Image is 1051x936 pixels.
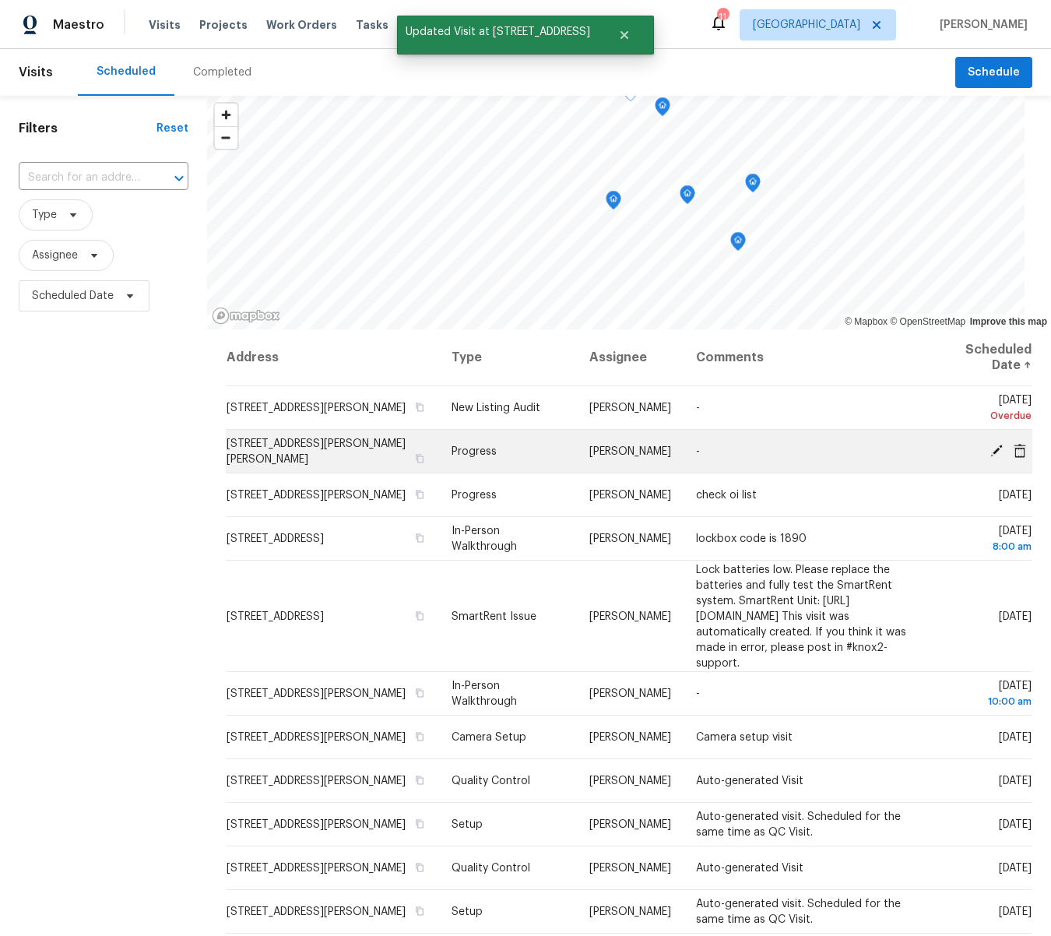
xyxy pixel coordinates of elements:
[999,819,1032,830] span: [DATE]
[606,191,621,215] div: Map marker
[999,906,1032,917] span: [DATE]
[452,863,530,874] span: Quality Control
[696,688,700,699] span: -
[227,490,406,501] span: [STREET_ADDRESS][PERSON_NAME]
[938,694,1032,709] div: 10:00 am
[577,329,684,386] th: Assignee
[589,906,671,917] span: [PERSON_NAME]
[212,307,280,325] a: Mapbox homepage
[890,316,965,327] a: OpenStreetMap
[32,288,114,304] span: Scheduled Date
[970,316,1047,327] a: Improve this map
[999,732,1032,743] span: [DATE]
[968,63,1020,83] span: Schedule
[97,64,156,79] div: Scheduled
[589,863,671,874] span: [PERSON_NAME]
[845,316,888,327] a: Mapbox
[589,732,671,743] span: [PERSON_NAME]
[696,564,906,668] span: Lock batteries low. Please replace the batteries and fully test the SmartRent system. SmartRent U...
[599,19,650,51] button: Close
[1008,443,1032,457] span: Cancel
[589,688,671,699] span: [PERSON_NAME]
[413,608,427,622] button: Copy Address
[933,17,1028,33] span: [PERSON_NAME]
[589,490,671,501] span: [PERSON_NAME]
[938,681,1032,709] span: [DATE]
[156,121,188,136] div: Reset
[397,16,599,48] span: Updated Visit at [STREET_ADDRESS]
[589,819,671,830] span: [PERSON_NAME]
[680,185,695,209] div: Map marker
[439,329,577,386] th: Type
[227,863,406,874] span: [STREET_ADDRESS][PERSON_NAME]
[955,57,1032,89] button: Schedule
[589,533,671,544] span: [PERSON_NAME]
[19,166,145,190] input: Search for an address...
[227,819,406,830] span: [STREET_ADDRESS][PERSON_NAME]
[266,17,337,33] span: Work Orders
[745,174,761,198] div: Map marker
[227,403,406,413] span: [STREET_ADDRESS][PERSON_NAME]
[589,776,671,786] span: [PERSON_NAME]
[452,819,483,830] span: Setup
[452,732,526,743] span: Camera Setup
[413,531,427,545] button: Copy Address
[589,403,671,413] span: [PERSON_NAME]
[193,65,251,80] div: Completed
[753,17,860,33] span: [GEOGRAPHIC_DATA]
[452,681,517,707] span: In-Person Walkthrough
[696,446,700,457] span: -
[655,97,670,121] div: Map marker
[696,863,803,874] span: Auto-generated Visit
[696,732,793,743] span: Camera setup visit
[32,248,78,263] span: Assignee
[696,490,757,501] span: check oi list
[227,906,406,917] span: [STREET_ADDRESS][PERSON_NAME]
[207,96,1025,329] canvas: Map
[19,55,53,90] span: Visits
[589,446,671,457] span: [PERSON_NAME]
[413,817,427,831] button: Copy Address
[168,167,190,189] button: Open
[19,121,156,136] h1: Filters
[413,860,427,874] button: Copy Address
[413,487,427,501] button: Copy Address
[413,904,427,918] button: Copy Address
[215,104,237,126] button: Zoom in
[696,811,901,838] span: Auto-generated visit. Scheduled for the same time as QC Visit.
[926,329,1032,386] th: Scheduled Date ↑
[452,526,517,552] span: In-Person Walkthrough
[413,773,427,787] button: Copy Address
[452,611,536,621] span: SmartRent Issue
[215,127,237,149] span: Zoom out
[226,329,439,386] th: Address
[452,776,530,786] span: Quality Control
[696,776,803,786] span: Auto-generated Visit
[227,732,406,743] span: [STREET_ADDRESS][PERSON_NAME]
[227,776,406,786] span: [STREET_ADDRESS][PERSON_NAME]
[227,611,324,621] span: [STREET_ADDRESS]
[53,17,104,33] span: Maestro
[413,400,427,414] button: Copy Address
[696,533,807,544] span: lockbox code is 1890
[999,490,1032,501] span: [DATE]
[938,395,1032,424] span: [DATE]
[985,443,1008,457] span: Edit
[696,403,700,413] span: -
[696,899,901,925] span: Auto-generated visit. Scheduled for the same time as QC Visit.
[938,408,1032,424] div: Overdue
[413,686,427,700] button: Copy Address
[684,329,926,386] th: Comments
[452,403,540,413] span: New Listing Audit
[589,611,671,621] span: [PERSON_NAME]
[413,452,427,466] button: Copy Address
[452,446,497,457] span: Progress
[199,17,248,33] span: Projects
[730,232,746,256] div: Map marker
[413,730,427,744] button: Copy Address
[938,526,1032,554] span: [DATE]
[32,207,57,223] span: Type
[227,688,406,699] span: [STREET_ADDRESS][PERSON_NAME]
[356,19,388,30] span: Tasks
